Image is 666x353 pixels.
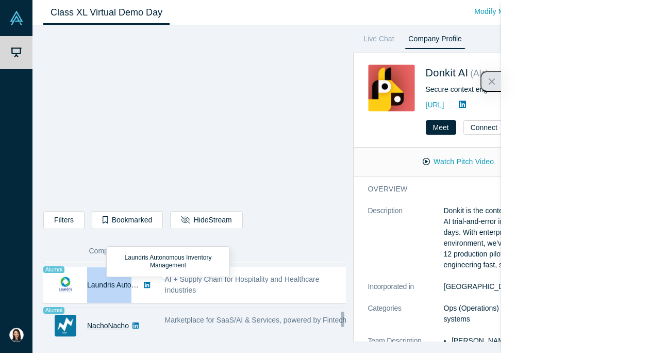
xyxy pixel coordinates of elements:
[412,153,505,171] button: Watch Pitch Video
[44,34,345,203] iframe: Alchemist Class XL Demo Day: Vault
[55,315,76,336] img: NachoNacho's Logo
[368,281,444,303] dt: Incorporated in
[89,240,120,262] span: Company
[87,322,129,330] a: NachoNacho
[405,33,465,49] a: Company Profile
[43,266,64,273] span: Alumni
[444,281,648,292] dd: [GEOGRAPHIC_DATA]
[9,11,24,25] img: Alchemist Vault Logo
[463,3,561,21] a: Modify My Registration
[165,275,320,294] span: AI + Supply Chain for Hospitality and Healthcare Industries
[368,184,634,195] h3: overview
[87,281,233,289] a: Laundris Autonomous Inventory Management
[89,240,156,262] button: Company
[43,1,170,25] a: Class XL Virtual Demo Day
[170,211,242,229] button: HideStream
[368,303,444,335] dt: Categories
[166,240,339,262] button: Description
[426,101,444,109] a: [URL]
[43,211,85,229] button: Filters
[444,205,648,270] p: Donkit is the context engineering AI agent. We turn months of AI trial-and-error into production-...
[426,120,456,135] button: Meet
[165,316,347,324] span: Marketplace for SaaS/AI & Services, powered by Fintech
[368,65,415,111] img: Donkit AI's Logo
[426,84,641,95] div: Secure context engineering agent for instant, accurate RAG
[9,328,24,342] img: Sarah Smith's Account
[92,211,163,229] button: Bookmarked
[43,307,64,314] span: Alumni
[55,274,76,296] img: Laundris Autonomous Inventory Management's Logo
[444,304,634,323] span: Ops (Operations) · AI · LLM · Gen ai · RAG · Recommender systems
[470,68,528,78] small: ( Alchemist 40 )
[426,67,469,78] a: Donkit AI
[368,205,444,281] dt: Description
[360,33,398,49] a: Live Chat
[463,120,505,135] button: Connect
[166,240,202,262] span: Description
